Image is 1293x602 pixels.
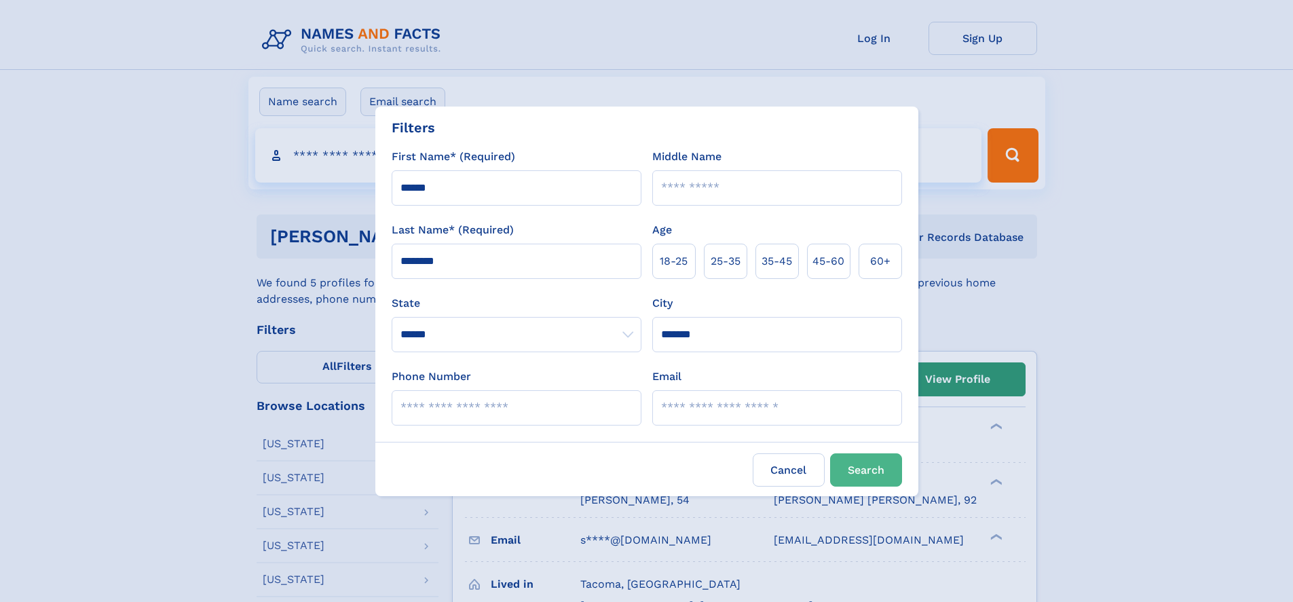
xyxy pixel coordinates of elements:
[660,253,688,269] span: 18‑25
[652,149,722,165] label: Middle Name
[762,253,792,269] span: 35‑45
[870,253,891,269] span: 60+
[812,253,844,269] span: 45‑60
[652,369,681,385] label: Email
[711,253,741,269] span: 25‑35
[830,453,902,487] button: Search
[652,222,672,238] label: Age
[392,295,641,312] label: State
[392,222,514,238] label: Last Name* (Required)
[392,117,435,138] div: Filters
[392,369,471,385] label: Phone Number
[753,453,825,487] label: Cancel
[392,149,515,165] label: First Name* (Required)
[652,295,673,312] label: City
